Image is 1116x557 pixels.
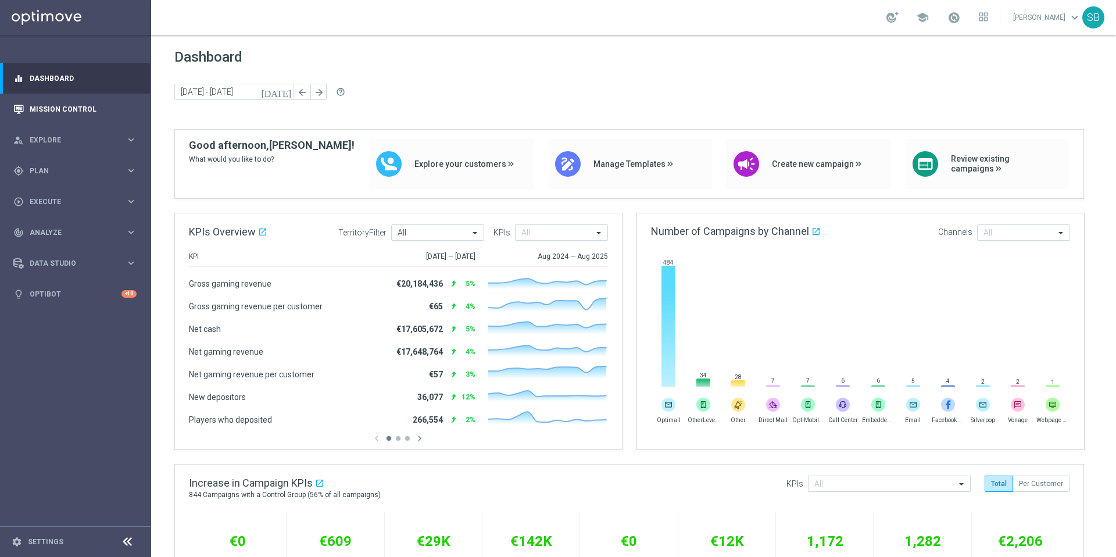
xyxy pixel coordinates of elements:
[30,229,126,236] span: Analyze
[13,73,24,84] i: equalizer
[30,137,126,144] span: Explore
[13,197,24,207] i: play_circle_outline
[30,167,126,174] span: Plan
[13,227,126,238] div: Analyze
[13,228,137,237] button: track_changes Analyze keyboard_arrow_right
[13,166,126,176] div: Plan
[13,74,137,83] button: equalizer Dashboard
[126,258,137,269] i: keyboard_arrow_right
[13,197,126,207] div: Execute
[30,278,121,309] a: Optibot
[30,94,137,124] a: Mission Control
[12,537,22,547] i: settings
[126,134,137,145] i: keyboard_arrow_right
[13,135,126,145] div: Explore
[916,11,929,24] span: school
[1068,11,1081,24] span: keyboard_arrow_down
[121,290,137,298] div: +10
[1012,9,1082,26] a: [PERSON_NAME]keyboard_arrow_down
[13,135,24,145] i: person_search
[13,278,137,309] div: Optibot
[30,63,137,94] a: Dashboard
[13,289,24,299] i: lightbulb
[30,260,126,267] span: Data Studio
[13,135,137,145] button: person_search Explore keyboard_arrow_right
[13,105,137,114] button: Mission Control
[13,259,137,268] button: Data Studio keyboard_arrow_right
[13,63,137,94] div: Dashboard
[1082,6,1104,28] div: SB
[126,196,137,207] i: keyboard_arrow_right
[30,198,126,205] span: Execute
[13,227,24,238] i: track_changes
[28,538,63,545] a: Settings
[13,166,24,176] i: gps_fixed
[13,94,137,124] div: Mission Control
[13,258,126,269] div: Data Studio
[13,197,137,206] button: play_circle_outline Execute keyboard_arrow_right
[126,227,137,238] i: keyboard_arrow_right
[126,165,137,176] i: keyboard_arrow_right
[13,290,137,299] button: lightbulb Optibot +10
[13,166,137,176] button: gps_fixed Plan keyboard_arrow_right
